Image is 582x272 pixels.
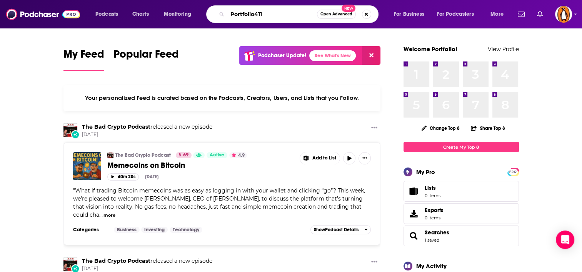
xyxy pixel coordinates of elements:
span: ... [99,211,103,218]
div: My Pro [416,168,435,176]
span: Lists [425,184,440,191]
button: open menu [485,8,513,20]
span: My Feed [63,48,104,65]
a: Lists [404,181,519,202]
a: Searches [406,231,422,241]
span: 69 [183,151,188,159]
a: Technology [170,227,202,233]
button: open menu [90,8,128,20]
a: Memecoins on Bitcoin [107,161,294,170]
span: Lists [425,184,436,191]
button: 40m 20s [107,173,139,181]
span: Charts [132,9,149,20]
a: Searches [425,229,449,236]
h3: Categories [73,227,108,233]
img: User Profile [555,6,572,23]
a: Show notifications dropdown [515,8,528,21]
span: Add to List [312,155,336,161]
a: Investing [141,227,168,233]
a: The Bad Crypto Podcast [115,152,171,158]
span: Monitoring [164,9,191,20]
button: Show More Button [368,257,380,267]
button: Show More Button [368,123,380,133]
span: Searches [404,226,519,246]
button: ShowPodcast Details [310,225,371,234]
span: [DATE] [82,265,212,272]
div: [DATE] [145,174,158,179]
span: Logged in as penguin_portfolio [555,6,572,23]
a: 69 [176,152,192,158]
span: Active [210,151,224,159]
h3: released a new episode [82,257,212,265]
button: Share Top 8 [470,121,505,136]
a: The Bad Crypto Podcast [82,123,150,130]
a: Show notifications dropdown [534,8,546,21]
img: Podchaser - Follow, Share and Rate Podcasts [6,7,80,22]
a: See What's New [309,50,356,61]
span: Lists [406,186,422,197]
span: Exports [406,208,422,219]
a: 1 saved [425,237,439,243]
img: The Bad Crypto Podcast [63,123,77,137]
button: Show More Button [359,152,371,164]
button: open menu [389,8,434,20]
div: Open Intercom Messenger [556,231,574,249]
a: The Bad Crypto Podcast [82,257,150,264]
button: Show profile menu [555,6,572,23]
span: New [342,5,355,12]
button: Open AdvancedNew [317,10,356,19]
div: Your personalized Feed is curated based on the Podcasts, Creators, Users, and Lists that you Follow. [63,85,381,111]
div: Search podcasts, credits, & more... [213,5,386,23]
a: Popular Feed [113,48,179,71]
p: Podchaser Update! [258,52,306,59]
a: PRO [509,169,518,174]
span: Exports [425,207,444,214]
a: My Feed [63,48,104,71]
button: open menu [432,8,485,20]
span: Popular Feed [113,48,179,65]
img: Memecoins on Bitcoin [73,152,101,180]
input: Search podcasts, credits, & more... [227,8,317,20]
a: Welcome Portfolio! [404,45,457,53]
span: More [490,9,504,20]
span: 0 items [425,215,444,221]
span: [DATE] [82,131,212,138]
div: New Episode [71,130,80,139]
h3: released a new episode [82,123,212,131]
button: more [103,212,115,219]
div: My Activity [416,262,447,270]
span: Podcasts [95,9,118,20]
a: Exports [404,203,519,224]
img: The Bad Crypto Podcast [63,257,77,271]
span: " [73,187,365,218]
span: Show Podcast Details [314,227,359,232]
button: 4.9 [229,152,247,158]
button: Change Top 8 [417,123,465,133]
img: The Bad Crypto Podcast [107,152,113,158]
span: 0 items [425,193,440,198]
a: Business [114,227,140,233]
span: What if trading Bitcoin memecoins was as easy as logging in with your wallet and clicking “go”? T... [73,187,365,218]
span: Open Advanced [320,12,352,16]
button: Show More Button [300,152,340,164]
a: View Profile [488,45,519,53]
a: Active [207,152,227,158]
span: For Business [394,9,424,20]
a: Charts [127,8,153,20]
span: For Podcasters [437,9,474,20]
span: Memecoins on Bitcoin [107,161,185,170]
a: Create My Top 8 [404,142,519,152]
button: open menu [158,8,201,20]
